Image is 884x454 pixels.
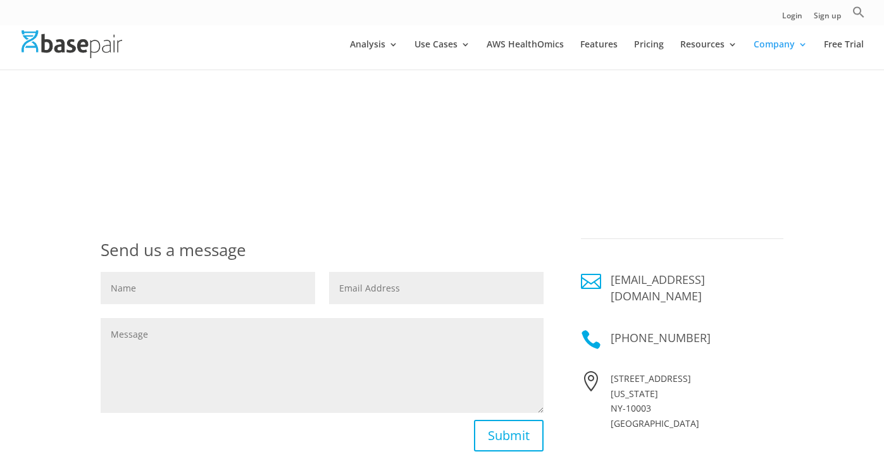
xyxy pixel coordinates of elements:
[852,6,865,18] svg: Search
[350,40,398,70] a: Analysis
[611,330,711,345] a: [PHONE_NUMBER]
[329,272,544,304] input: Email Address
[581,371,601,391] span: 
[101,238,544,273] h1: Send us a message
[580,40,618,70] a: Features
[581,271,601,291] a: 
[101,108,778,149] h1: Contact Us
[611,272,705,304] a: [EMAIL_ADDRESS][DOMAIN_NAME]
[414,40,470,70] a: Use Cases
[824,40,864,70] a: Free Trial
[487,40,564,70] a: AWS HealthOmics
[680,40,737,70] a: Resources
[852,6,865,25] a: Search Icon Link
[101,272,315,304] input: Name
[22,30,122,58] img: Basepair
[581,329,601,350] a: 
[782,12,802,25] a: Login
[611,371,783,431] p: [STREET_ADDRESS] [US_STATE] NY-10003 [GEOGRAPHIC_DATA]
[754,40,807,70] a: Company
[634,40,664,70] a: Pricing
[814,12,841,25] a: Sign up
[474,420,544,451] button: Submit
